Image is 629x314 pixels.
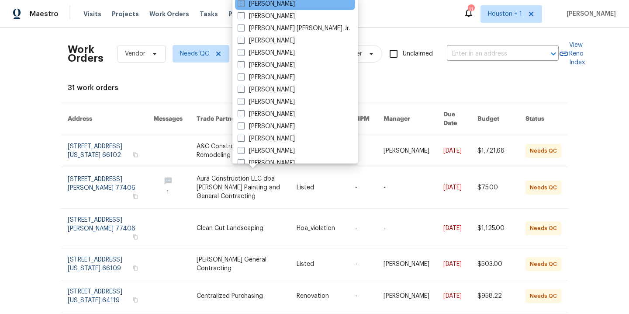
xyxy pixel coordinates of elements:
[200,11,218,17] span: Tasks
[238,61,295,70] label: [PERSON_NAME]
[238,159,295,167] label: [PERSON_NAME]
[488,10,522,18] span: Houston + 1
[238,85,295,94] label: [PERSON_NAME]
[131,151,139,159] button: Copy Address
[190,167,290,209] td: Aura Construction LLC dba [PERSON_NAME] Painting and General Contracting
[125,49,145,58] span: Vendor
[470,103,518,135] th: Budget
[348,209,377,248] td: -
[68,84,561,92] div: 31 work orders
[348,280,377,312] td: -
[238,110,295,119] label: [PERSON_NAME]
[348,135,377,167] td: -
[290,167,348,209] td: Listed
[238,134,295,143] label: [PERSON_NAME]
[190,280,290,312] td: Centralized Purchasing
[68,45,104,63] h2: Work Orders
[290,209,348,248] td: Hoa_violation
[149,10,189,18] span: Work Orders
[131,264,139,272] button: Copy Address
[30,10,59,18] span: Maestro
[238,73,295,82] label: [PERSON_NAME]
[547,48,560,60] button: Open
[348,103,377,135] th: HPM
[61,103,146,135] th: Address
[563,10,616,18] span: [PERSON_NAME]
[377,209,436,248] td: -
[190,248,290,280] td: [PERSON_NAME] General Contracting
[403,49,433,59] span: Unclaimed
[238,122,295,131] label: [PERSON_NAME]
[190,103,290,135] th: Trade Partner
[377,167,436,209] td: -
[83,10,101,18] span: Visits
[238,12,295,21] label: [PERSON_NAME]
[190,209,290,248] td: Clean Cut Landscaping
[238,49,295,57] label: [PERSON_NAME]
[447,47,534,61] input: Enter in an address
[228,10,263,18] span: Properties
[290,248,348,280] td: Listed
[377,280,436,312] td: [PERSON_NAME]
[377,248,436,280] td: [PERSON_NAME]
[348,167,377,209] td: -
[468,5,474,14] div: 11
[238,98,295,106] label: [PERSON_NAME]
[238,147,295,155] label: [PERSON_NAME]
[377,135,436,167] td: [PERSON_NAME]
[238,24,350,33] label: [PERSON_NAME] [PERSON_NAME] Jr.
[190,135,290,167] td: A&C Construction and Remodeling LLC
[377,103,436,135] th: Manager
[131,296,139,304] button: Copy Address
[112,10,139,18] span: Projects
[518,103,568,135] th: Status
[238,36,295,45] label: [PERSON_NAME]
[180,49,209,58] span: Needs QC
[146,103,190,135] th: Messages
[290,280,348,312] td: Renovation
[348,248,377,280] td: -
[559,41,585,67] a: View Reno Index
[131,192,139,200] button: Copy Address
[131,233,139,241] button: Copy Address
[436,103,470,135] th: Due Date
